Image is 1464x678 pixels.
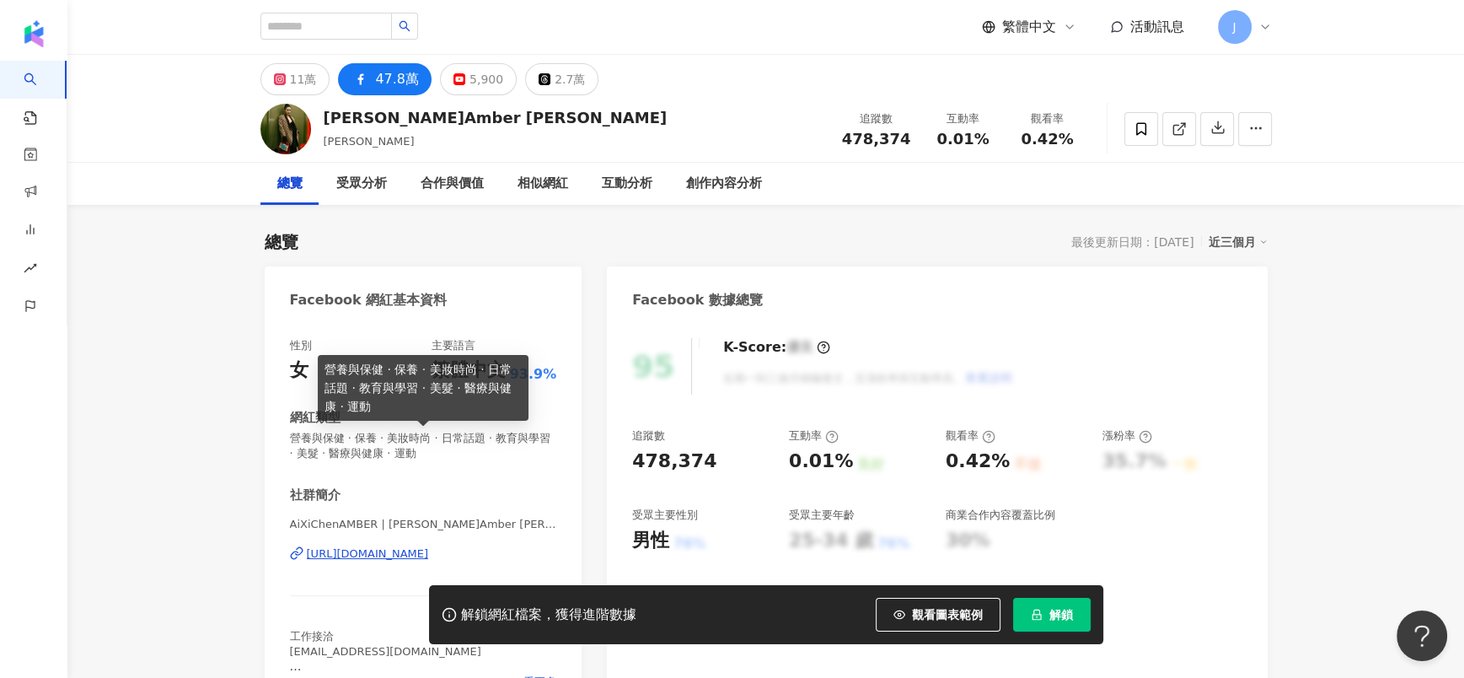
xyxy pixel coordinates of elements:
[432,338,475,353] div: 主要語言
[686,174,762,194] div: 創作內容分析
[1102,428,1152,444] div: 漲粉率
[1031,609,1043,621] span: lock
[1021,131,1073,148] span: 0.42%
[461,606,636,624] div: 解鎖網紅檔案，獲得進階數據
[20,20,47,47] img: logo icon
[338,63,432,95] button: 47.8萬
[260,63,330,95] button: 11萬
[399,20,410,32] span: search
[290,358,308,384] div: 女
[946,428,995,444] div: 觀看率
[946,508,1055,523] div: 商業合作內容覆蓋比例
[876,598,1000,632] button: 觀看圖表範例
[432,358,506,384] div: 繁體中文
[632,428,665,444] div: 追蹤數
[632,508,698,523] div: 受眾主要性別
[632,291,763,309] div: Facebook 數據總覽
[324,135,415,148] span: [PERSON_NAME]
[1232,18,1236,36] span: J
[375,67,419,91] div: 47.8萬
[632,449,716,475] div: 478,374
[912,608,983,621] span: 觀看圖表範例
[1071,235,1193,249] div: 最後更新日期：[DATE]
[290,431,557,461] span: 營養與保健 · 保養 · 美妝時尚 · 日常話題 · 教育與學習 · 美髮 · 醫療與健康 · 運動
[24,61,57,126] a: search
[307,546,429,562] div: [URL][DOMAIN_NAME]
[1002,18,1056,36] span: 繁體中文
[517,174,568,194] div: 相似網紅
[555,67,585,91] div: 2.7萬
[290,291,448,309] div: Facebook 網紅基本資料
[277,174,303,194] div: 總覽
[1130,19,1184,35] span: 活動訊息
[290,517,557,532] span: AiXiChenAMBER | [PERSON_NAME]Amber [PERSON_NAME] | AiXiChenAMBER
[440,63,517,95] button: 5,900
[265,230,298,254] div: 總覽
[290,338,312,353] div: 性別
[1016,110,1080,127] div: 觀看率
[842,130,911,148] span: 478,374
[789,428,839,444] div: 互動率
[789,449,853,475] div: 0.01%
[24,251,37,289] span: rise
[260,104,311,154] img: KOL Avatar
[723,338,830,357] div: K-Score :
[1013,598,1091,632] button: 解鎖
[421,174,484,194] div: 合作與價值
[1049,608,1073,621] span: 解鎖
[936,131,989,148] span: 0.01%
[789,508,855,523] div: 受眾主要年齡
[290,67,317,91] div: 11萬
[931,110,995,127] div: 互動率
[290,487,341,504] div: 社群簡介
[290,546,557,562] a: [URL][DOMAIN_NAME]
[1209,231,1268,253] div: 近三個月
[602,174,652,194] div: 互動分析
[842,110,911,127] div: 追蹤數
[469,67,503,91] div: 5,900
[632,528,669,554] div: 男性
[525,63,598,95] button: 2.7萬
[336,174,387,194] div: 受眾分析
[946,449,1010,475] div: 0.42%
[324,107,668,128] div: [PERSON_NAME]Amber [PERSON_NAME]
[290,409,341,427] div: 網紅類型
[510,365,557,384] span: 93.9%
